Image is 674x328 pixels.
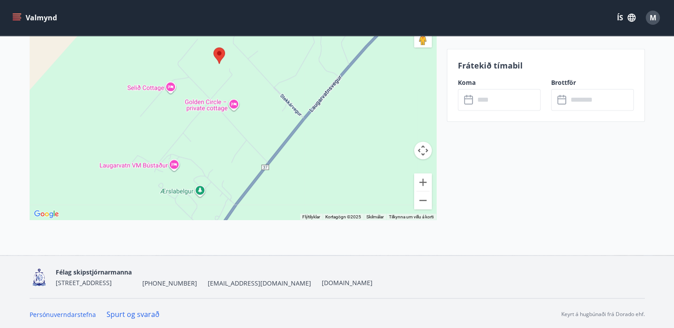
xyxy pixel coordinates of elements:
button: Stækka [414,173,432,191]
button: Flýtilyklar [302,214,320,220]
button: Minnka [414,191,432,209]
button: M [642,7,663,28]
a: [DOMAIN_NAME] [322,278,373,286]
button: Dragðu Þránd á kortið til að opna Street View [414,30,432,47]
img: Google [32,208,61,220]
button: Myndavélarstýringar korts [414,141,432,159]
span: [PHONE_NUMBER] [142,278,197,287]
p: Keyrt á hugbúnaði frá Dorado ehf. [561,310,645,318]
a: Skilmálar (opnast í nýjum flipa) [366,214,384,219]
img: 4fX9JWmG4twATeQ1ej6n556Sc8UHidsvxQtc86h8.png [30,267,49,286]
button: menu [11,10,61,26]
label: Koma [458,78,541,87]
a: Tilkynna um villu á korti [389,214,434,219]
label: Brottför [551,78,634,87]
span: Kortagögn ©2025 [325,214,361,219]
span: Félag skipstjórnarmanna [56,267,132,276]
button: ÍS [612,10,640,26]
span: [STREET_ADDRESS] [56,278,112,286]
a: Opna þetta svæði í Google-kortum (opnar nýjan glugga) [32,208,61,220]
span: M [650,13,656,23]
a: Spurt og svarað [107,309,160,319]
span: [EMAIL_ADDRESS][DOMAIN_NAME] [208,278,311,287]
p: Frátekið tímabil [458,60,634,71]
a: Persónuverndarstefna [30,310,96,318]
